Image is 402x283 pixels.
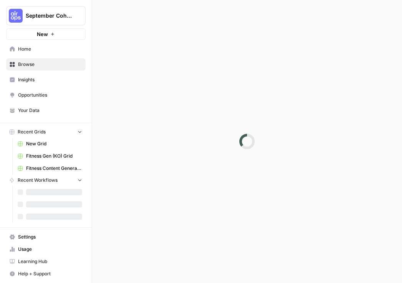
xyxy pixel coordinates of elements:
[26,140,82,147] span: New Grid
[6,28,86,40] button: New
[37,30,48,38] span: New
[14,150,86,162] a: Fitness Gen (KO) Grid
[6,243,86,255] a: Usage
[6,74,86,86] a: Insights
[6,43,86,55] a: Home
[18,107,82,114] span: Your Data
[6,6,86,25] button: Workspace: September Cohort
[6,58,86,71] a: Browse
[18,76,82,83] span: Insights
[6,255,86,268] a: Learning Hub
[6,231,86,243] a: Settings
[26,12,72,20] span: September Cohort
[18,46,82,53] span: Home
[18,234,82,240] span: Settings
[6,89,86,101] a: Opportunities
[26,165,82,172] span: Fitness Content Generator ([PERSON_NAME])
[14,138,86,150] a: New Grid
[6,104,86,117] a: Your Data
[18,270,82,277] span: Help + Support
[18,246,82,253] span: Usage
[9,9,23,23] img: September Cohort Logo
[14,162,86,174] a: Fitness Content Generator ([PERSON_NAME])
[18,61,82,68] span: Browse
[26,153,82,160] span: Fitness Gen (KO) Grid
[18,258,82,265] span: Learning Hub
[6,126,86,138] button: Recent Grids
[18,177,58,184] span: Recent Workflows
[18,92,82,99] span: Opportunities
[18,128,46,135] span: Recent Grids
[6,268,86,280] button: Help + Support
[6,174,86,186] button: Recent Workflows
